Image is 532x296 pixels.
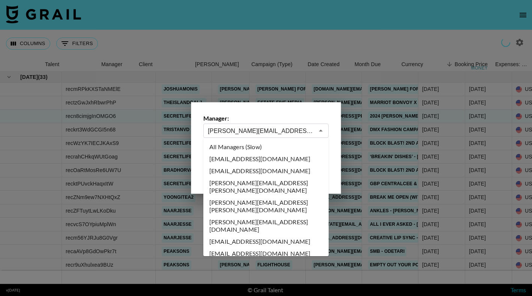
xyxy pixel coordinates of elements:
[316,125,326,136] button: Close
[203,153,329,165] li: [EMAIL_ADDRESS][DOMAIN_NAME]
[203,177,329,196] li: [PERSON_NAME][EMAIL_ADDRESS][PERSON_NAME][DOMAIN_NAME]
[203,165,329,177] li: [EMAIL_ADDRESS][DOMAIN_NAME]
[203,196,329,216] li: [PERSON_NAME][EMAIL_ADDRESS][PERSON_NAME][DOMAIN_NAME]
[203,141,329,153] li: All Managers (Slow)
[203,216,329,236] li: [PERSON_NAME][EMAIL_ADDRESS][DOMAIN_NAME]
[203,248,329,260] li: [EMAIL_ADDRESS][DOMAIN_NAME]
[203,115,329,122] label: Manager:
[203,236,329,248] li: [EMAIL_ADDRESS][DOMAIN_NAME]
